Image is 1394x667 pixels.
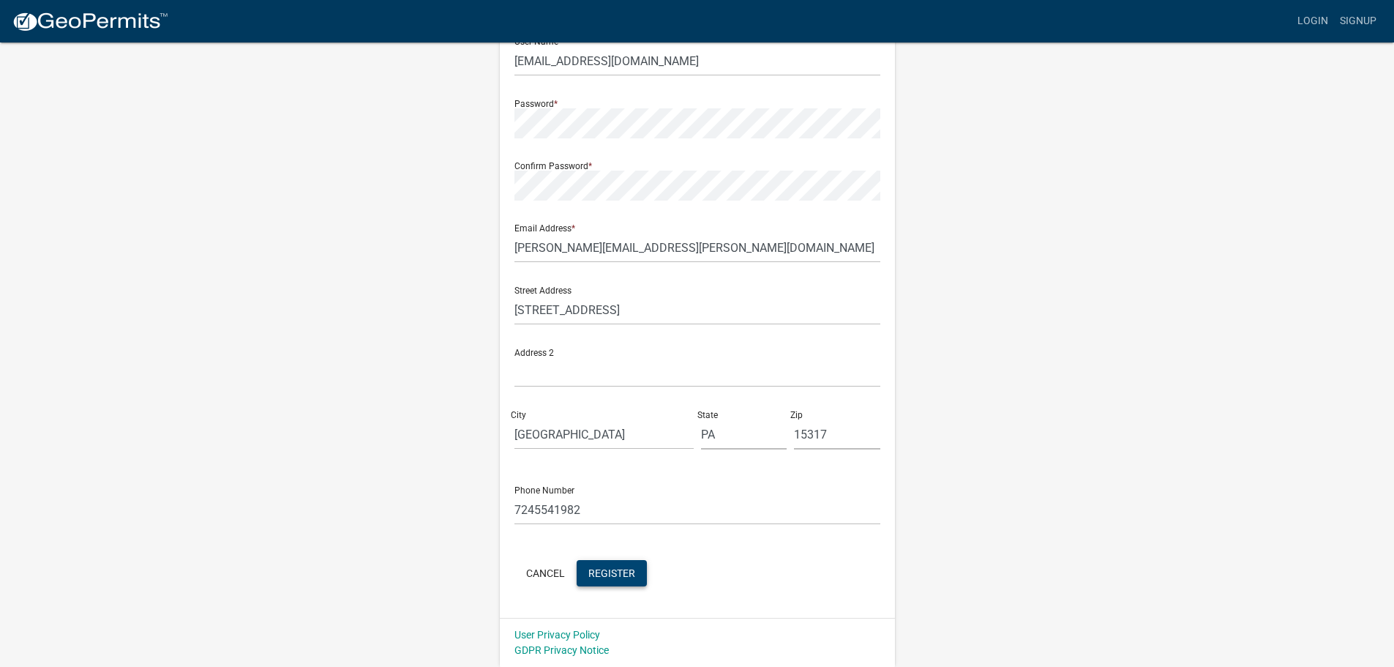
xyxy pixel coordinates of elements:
[514,560,577,586] button: Cancel
[1292,7,1334,35] a: Login
[1334,7,1382,35] a: Signup
[514,629,600,641] a: User Privacy Policy
[588,567,635,578] span: Register
[577,560,647,586] button: Register
[514,644,609,656] a: GDPR Privacy Notice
